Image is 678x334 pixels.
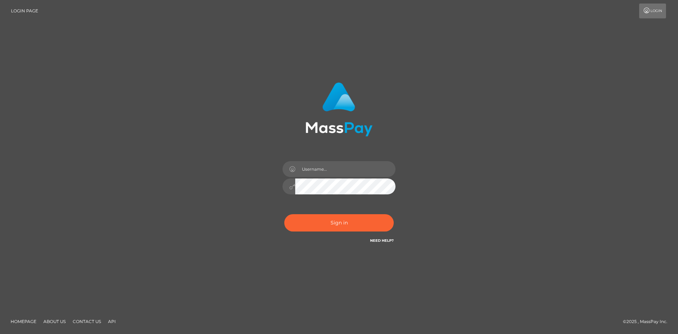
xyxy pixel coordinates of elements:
a: Contact Us [70,316,104,327]
a: Need Help? [370,238,394,243]
input: Username... [295,161,395,177]
button: Sign in [284,214,394,232]
a: Homepage [8,316,39,327]
img: MassPay Login [305,82,373,136]
a: Login [639,4,666,18]
a: About Us [41,316,69,327]
a: Login Page [11,4,38,18]
a: API [105,316,119,327]
div: © 2025 , MassPay Inc. [623,318,673,326]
